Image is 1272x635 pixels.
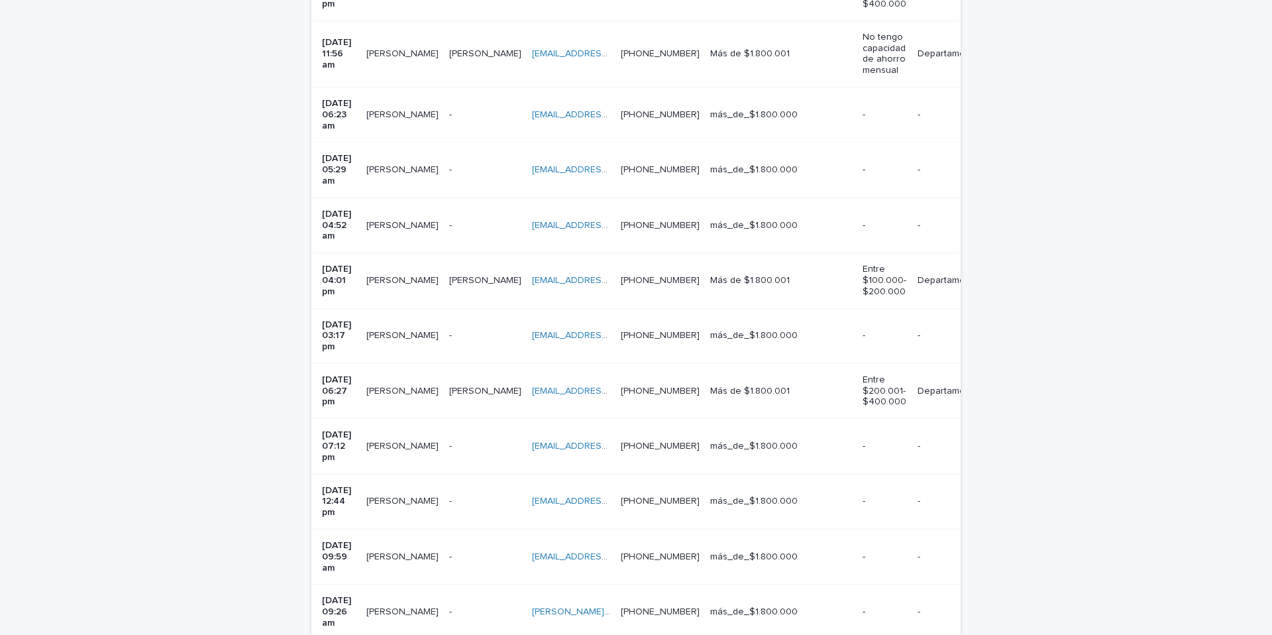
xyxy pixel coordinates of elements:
p: - [918,496,984,507]
p: Ricardo Jaramillo Galindo [366,438,441,452]
p: Ingrid Espinoza Acosta [366,604,441,618]
p: más_de_$1.800.000 [710,220,852,231]
a: [PHONE_NUMBER] [621,331,700,340]
a: [PHONE_NUMBER] [621,110,700,119]
p: [PERSON_NAME] [449,46,524,60]
p: - [863,441,906,452]
a: [EMAIL_ADDRESS][DOMAIN_NAME] [532,110,682,119]
p: [DATE] 06:27 pm [322,375,356,408]
p: - [449,493,454,507]
p: Cecilia Maldonado [366,549,441,563]
p: [PERSON_NAME] [449,383,524,397]
p: Andrea Montero [366,217,441,231]
p: más_de_$1.800.000 [710,330,852,341]
p: - [918,441,984,452]
p: [DATE] 09:26 am [322,595,356,628]
a: [PHONE_NUMBER] [621,276,700,285]
p: [DATE] 07:12 pm [322,430,356,463]
p: No tengo capacidad de ahorro mensual [863,32,906,76]
p: Departamentos [918,48,984,60]
a: [EMAIL_ADDRESS][DOMAIN_NAME] [532,221,682,230]
p: - [918,551,984,563]
a: [PERSON_NAME][EMAIL_ADDRESS][DOMAIN_NAME] [532,607,754,616]
a: [PHONE_NUMBER] [621,496,700,506]
a: [PHONE_NUMBER] [621,165,700,174]
p: [DATE] 09:59 am [322,540,356,573]
p: Más de $1.800.001 [710,48,852,60]
p: Entre $100.000- $200.000 [863,264,906,297]
a: [EMAIL_ADDRESS][DOMAIN_NAME] [532,165,682,174]
p: Departamentos [918,275,984,286]
a: [EMAIL_ADDRESS][DOMAIN_NAME] [532,552,682,561]
a: [PHONE_NUMBER] [621,221,700,230]
p: - [863,109,906,121]
p: - [918,606,984,618]
p: - [449,107,454,121]
p: - [449,162,454,176]
p: - [863,164,906,176]
p: Elvira Escudero Moll [366,327,441,341]
p: - [863,606,906,618]
a: [PHONE_NUMBER] [621,441,700,451]
p: - [863,220,906,231]
p: más_de_$1.800.000 [710,606,852,618]
p: [PERSON_NAME] [366,46,441,60]
p: [PERSON_NAME] [366,383,441,397]
p: [DATE] 03:17 pm [322,319,356,353]
p: más_de_$1.800.000 [710,441,852,452]
a: [PHONE_NUMBER] [621,607,700,616]
p: - [449,327,454,341]
p: - [449,438,454,452]
p: [PERSON_NAME] [366,272,441,286]
p: Entre $200.001- $400.000 [863,375,906,408]
a: [EMAIL_ADDRESS][DOMAIN_NAME] [532,331,682,340]
p: - [918,330,984,341]
p: [DATE] 05:29 am [322,153,356,186]
p: más_de_$1.800.000 [710,496,852,507]
p: - [449,217,454,231]
p: Departamentos [918,386,984,397]
p: - [918,220,984,231]
p: - [863,551,906,563]
p: [DATE] 12:44 pm [322,485,356,518]
p: Más de $1.800.001 [710,275,852,286]
p: [DATE] 04:01 pm [322,264,356,297]
a: [EMAIL_ADDRESS][DOMAIN_NAME] [532,386,682,396]
p: [DATE] 04:52 am [322,209,356,242]
a: [PHONE_NUMBER] [621,552,700,561]
p: más_de_$1.800.000 [710,551,852,563]
p: [DATE] 11:56 am [322,37,356,70]
p: - [918,164,984,176]
p: [DATE] 06:23 am [322,98,356,131]
a: [PHONE_NUMBER] [621,386,700,396]
p: - [449,549,454,563]
p: Raul Alfredo Zegarra Medina [366,493,441,507]
p: Más de $1.800.001 [710,386,852,397]
p: - [918,109,984,121]
a: [PHONE_NUMBER] [621,49,700,58]
p: - [863,496,906,507]
p: más_de_$1.800.000 [710,164,852,176]
p: - [449,604,454,618]
p: más_de_$1.800.000 [710,109,852,121]
p: Dayneris Leon [366,107,441,121]
p: Valentin Cantillana [366,162,441,176]
a: [EMAIL_ADDRESS][DOMAIN_NAME] [532,276,682,285]
a: [EMAIL_ADDRESS][DOMAIN_NAME] [532,441,682,451]
a: [EMAIL_ADDRESS][DOMAIN_NAME] [532,496,682,506]
p: [PERSON_NAME] [449,272,524,286]
p: - [863,330,906,341]
a: [EMAIL_ADDRESS][DOMAIN_NAME] [532,49,682,58]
